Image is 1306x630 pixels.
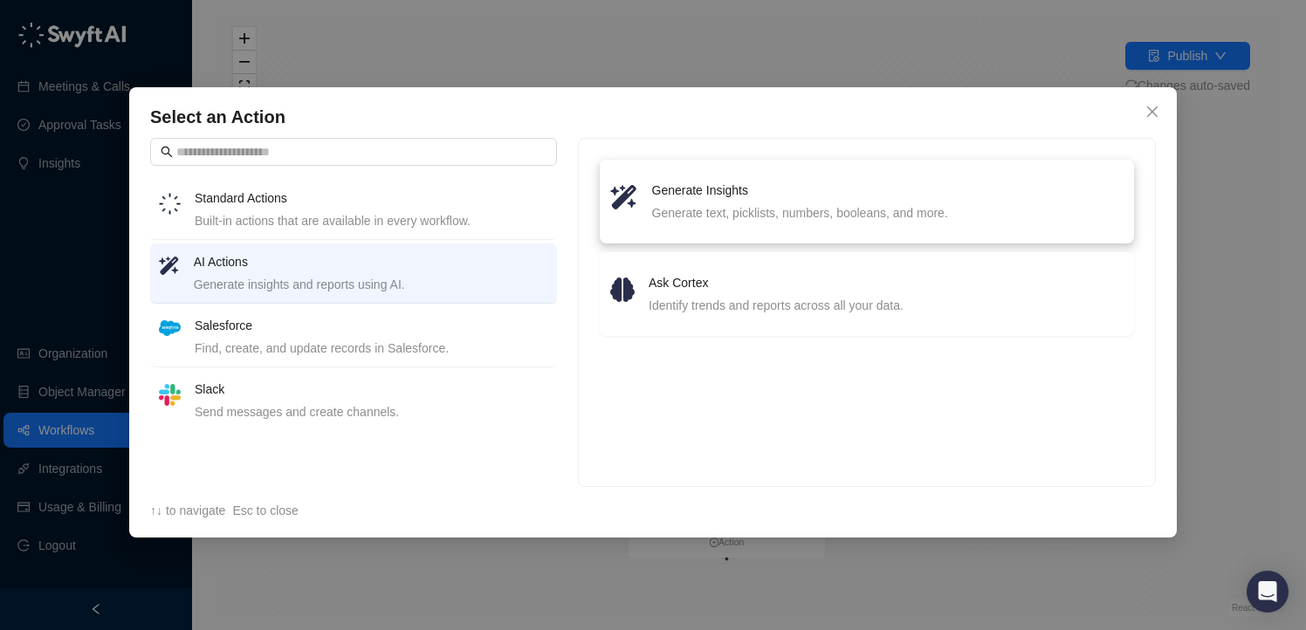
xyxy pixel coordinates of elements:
span: Esc to close [232,503,298,517]
h4: Generate Insights [652,181,1124,200]
span: ↑↓ to navigate [150,503,225,517]
img: salesforce-ChMvK6Xa.png [159,320,181,336]
div: Open Intercom Messenger [1247,571,1289,613]
div: Find, create, and update records in Salesforce. [195,339,548,358]
h4: Select an Action [150,105,1156,129]
button: Close [1138,98,1166,126]
span: search [161,146,173,158]
div: Send messages and create channels. [195,402,548,421]
h4: Salesforce [195,316,548,335]
h4: Slack [195,380,548,399]
div: Generate text, picklists, numbers, booleans, and more. [652,203,1124,223]
div: Generate insights and reports using AI. [194,275,548,294]
img: slack-Cn3INd-T.png [159,384,181,406]
h4: Standard Actions [195,188,548,208]
span: close [1145,105,1159,119]
img: logo-small-inverted-DW8HDUn_.png [159,193,181,215]
div: Built-in actions that are available in every workflow. [195,211,548,230]
h4: AI Actions [194,252,548,271]
h4: Ask Cortex [649,273,1124,292]
div: Identify trends and reports across all your data. [649,296,1124,315]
